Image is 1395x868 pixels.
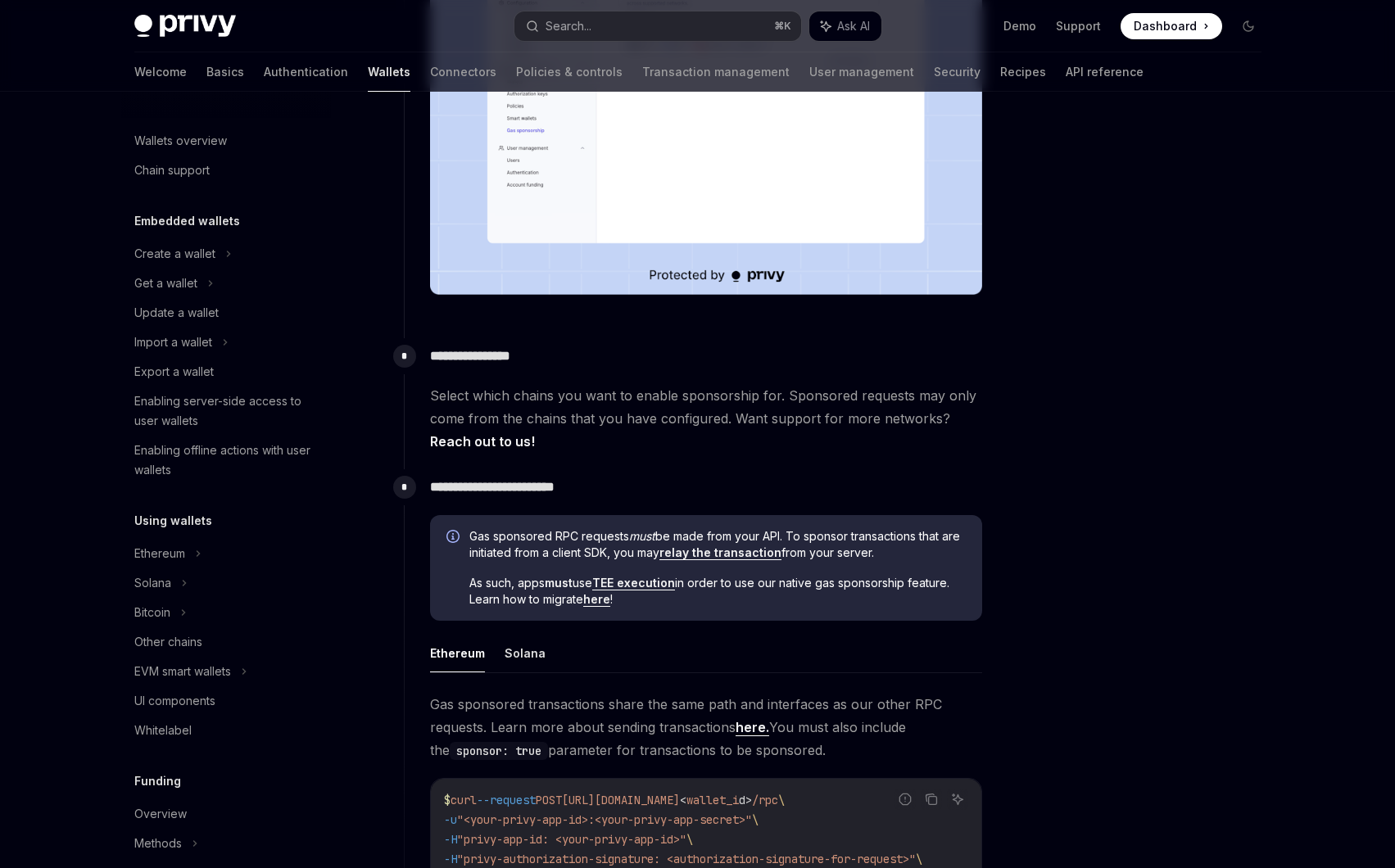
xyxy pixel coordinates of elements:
[739,793,745,807] span: d
[134,691,215,711] div: UI components
[121,387,331,436] a: Enabling server-side access to user wallets
[1000,52,1046,92] a: Recipes
[134,662,231,681] div: EVM smart wallets
[545,576,573,590] strong: must
[121,686,331,716] a: UI components
[430,384,982,453] span: Select which chains you want to enable sponsorship for. Sponsored requests may only come from the...
[430,693,982,762] span: Gas sponsored transactions share the same path and interfaces as our other RPC requests. Learn mo...
[121,126,331,156] a: Wallets overview
[469,528,966,561] span: Gas sponsored RPC requests be made from your API. To sponsor transactions that are initiated from...
[134,131,227,151] div: Wallets overview
[134,244,215,264] div: Create a wallet
[121,156,331,185] a: Chain support
[121,799,331,829] a: Overview
[505,634,546,672] button: Solana
[134,332,212,352] div: Import a wallet
[134,632,202,652] div: Other chains
[134,804,187,824] div: Overview
[752,793,778,807] span: /rpc
[457,832,686,847] span: "privy-app-id: <your-privy-app-id>"
[686,832,693,847] span: \
[642,52,790,92] a: Transaction management
[134,573,171,593] div: Solana
[680,793,686,807] span: <
[134,362,214,382] div: Export a wallet
[809,11,881,41] button: Ask AI
[1235,13,1261,39] button: Toggle dark mode
[514,11,801,41] button: Search...⌘K
[134,771,181,791] h5: Funding
[546,16,591,36] div: Search...
[134,721,192,740] div: Whitelabel
[516,52,623,92] a: Policies & controls
[562,793,680,807] span: [URL][DOMAIN_NAME]
[206,52,244,92] a: Basics
[430,634,485,672] button: Ethereum
[444,812,457,827] span: -u
[947,789,968,810] button: Ask AI
[629,529,655,543] em: must
[1134,18,1197,34] span: Dashboard
[536,793,562,807] span: POST
[444,852,457,866] span: -H
[368,52,410,92] a: Wallets
[134,303,219,323] div: Update a wallet
[752,812,759,827] span: \
[121,298,331,328] a: Update a wallet
[451,793,477,807] span: curl
[134,441,321,480] div: Enabling offline actions with user wallets
[134,160,210,180] div: Chain support
[121,436,331,485] a: Enabling offline actions with user wallets
[444,793,451,807] span: $
[457,812,752,827] span: "<your-privy-app-id>:<your-privy-app-secret>"
[134,834,182,853] div: Methods
[121,357,331,387] a: Export a wallet
[444,832,457,847] span: -H
[1066,52,1144,92] a: API reference
[430,433,535,450] a: Reach out to us!
[916,852,922,866] span: \
[837,18,870,34] span: Ask AI
[745,793,752,807] span: >
[895,789,916,810] button: Report incorrect code
[477,793,536,807] span: --request
[778,793,785,807] span: \
[264,52,348,92] a: Authentication
[430,52,496,92] a: Connectors
[134,603,170,622] div: Bitcoin
[134,511,212,531] h5: Using wallets
[1121,13,1222,39] a: Dashboard
[774,20,791,33] span: ⌘ K
[450,742,548,760] code: sponsor: true
[592,576,675,590] a: TEE execution
[469,575,966,608] span: As such, apps use in order to use our native gas sponsorship feature. Learn how to migrate !
[134,274,197,293] div: Get a wallet
[121,627,331,657] a: Other chains
[809,52,914,92] a: User management
[736,719,769,736] a: here.
[134,544,185,563] div: Ethereum
[134,391,321,431] div: Enabling server-side access to user wallets
[134,15,236,38] img: dark logo
[686,793,739,807] span: wallet_i
[921,789,942,810] button: Copy the contents from the code block
[446,530,463,546] svg: Info
[1003,18,1036,34] a: Demo
[134,52,187,92] a: Welcome
[583,592,610,607] a: here
[659,545,781,560] a: relay the transaction
[134,211,240,231] h5: Embedded wallets
[121,716,331,745] a: Whitelabel
[457,852,916,866] span: "privy-authorization-signature: <authorization-signature-for-request>"
[1056,18,1101,34] a: Support
[934,52,981,92] a: Security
